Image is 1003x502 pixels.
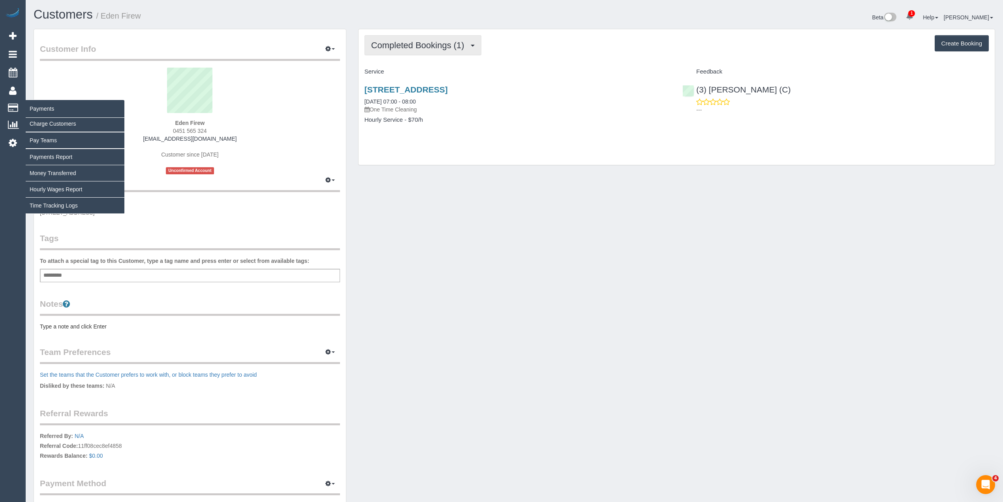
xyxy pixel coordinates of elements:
a: Payments Report [26,149,124,165]
span: Payments [26,100,124,118]
iframe: Intercom live chat [976,475,995,494]
a: Money Transferred [26,165,124,181]
pre: Type a note and click Enter [40,323,340,330]
a: [EMAIL_ADDRESS][DOMAIN_NAME] [143,136,237,142]
span: 1 [908,10,915,17]
img: Automaid Logo [5,8,21,19]
h4: Service [364,68,671,75]
button: Create Booking [935,35,989,52]
label: Disliked by these teams: [40,382,104,390]
a: [PERSON_NAME] [944,14,993,21]
h4: Feedback [682,68,989,75]
label: To attach a special tag to this Customer, type a tag name and press enter or select from availabl... [40,257,309,265]
legend: Tags [40,232,340,250]
a: (3) [PERSON_NAME] (C) [682,85,791,94]
legend: Customer Info [40,43,340,61]
a: [DATE] 07:00 - 08:00 [364,98,416,105]
span: 4 [992,475,999,481]
span: Customer since [DATE] [161,151,218,158]
span: [STREET_ADDRESS] [40,209,94,216]
legend: Notes [40,298,340,316]
a: Charge Customers [26,116,124,132]
p: One Time Cleaning [364,106,671,113]
a: [STREET_ADDRESS] [364,85,448,94]
span: 0451 565 324 [173,128,207,134]
a: Time Tracking Logs [26,198,124,213]
span: Completed Bookings (1) [371,40,468,50]
legend: Payment Method [40,477,340,495]
img: New interface [883,13,896,23]
small: / Eden Firew [96,11,141,20]
a: Help [923,14,938,21]
label: Referral Code: [40,442,78,450]
h4: Hourly Service - $70/h [364,117,671,123]
a: Beta [872,14,897,21]
button: Completed Bookings (1) [364,35,481,55]
p: --- [696,106,989,114]
span: Unconfirmed Account [166,167,214,174]
ul: Payments [26,115,124,214]
p: 11ff08cec8ef4858 [40,432,340,462]
a: N/A [75,433,84,439]
label: Rewards Balance: [40,452,88,460]
a: Set the teams that the Customer prefers to work with, or block teams they prefer to avoid [40,372,257,378]
a: Pay Teams [26,132,124,148]
a: Customers [34,8,93,21]
a: 1 [902,8,917,25]
span: N/A [106,383,115,389]
legend: Team Preferences [40,346,340,364]
strong: Eden Firew [175,120,205,126]
a: $0.00 [89,453,103,459]
a: Hourly Wages Report [26,181,124,197]
label: Referred By: [40,432,73,440]
legend: Referral Rewards [40,408,340,425]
